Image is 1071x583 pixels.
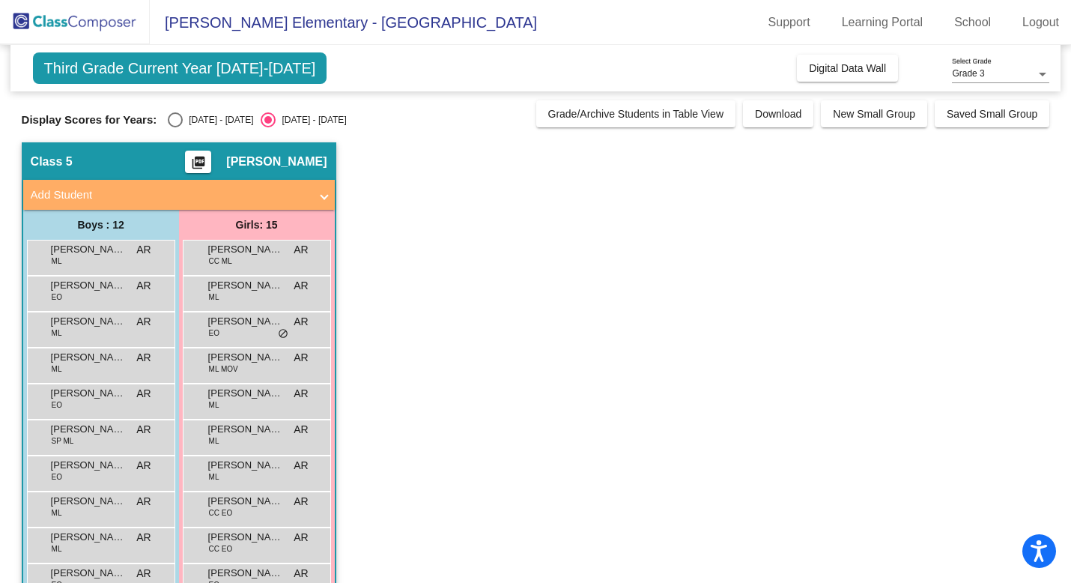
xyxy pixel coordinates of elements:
span: Grade 3 [952,68,984,79]
span: do_not_disturb_alt [278,328,288,340]
span: ML [209,471,219,483]
button: Print Students Details [185,151,211,173]
span: [PERSON_NAME] [51,458,126,473]
span: ML [52,363,62,375]
span: AR [136,494,151,510]
span: CC EO [209,507,233,519]
span: [PERSON_NAME] [51,350,126,365]
div: Boys : 12 [23,210,179,240]
button: Digital Data Wall [797,55,898,82]
span: Display Scores for Years: [22,113,157,127]
span: [PERSON_NAME] [208,422,283,437]
span: [PERSON_NAME] [51,314,126,329]
span: AR [294,530,308,546]
span: ML [52,256,62,267]
span: Class 5 [31,154,73,169]
span: [PERSON_NAME] Elementary - [GEOGRAPHIC_DATA] [150,10,537,34]
a: Support [756,10,822,34]
span: [PERSON_NAME] [208,566,283,581]
span: [PERSON_NAME] [51,278,126,293]
span: AR [136,278,151,294]
span: [PERSON_NAME] [208,278,283,293]
div: [DATE] - [DATE] [183,113,253,127]
div: [DATE] - [DATE] [276,113,346,127]
span: AR [294,242,308,258]
button: Download [743,100,813,127]
a: School [942,10,1003,34]
span: Download [755,108,801,120]
span: AR [294,314,308,330]
span: [PERSON_NAME] [208,386,283,401]
mat-icon: picture_as_pdf [189,155,207,176]
button: Grade/Archive Students in Table View [536,100,736,127]
span: ML [209,435,219,447]
span: AR [294,422,308,438]
span: AR [136,422,151,438]
span: [PERSON_NAME] [208,458,283,473]
span: AR [136,242,151,258]
button: New Small Group [821,100,927,127]
span: AR [294,350,308,366]
span: Saved Small Group [947,108,1037,120]
span: AR [136,314,151,330]
span: AR [136,350,151,366]
span: New Small Group [833,108,915,120]
span: [PERSON_NAME] [51,242,126,257]
span: ML [52,543,62,555]
button: Saved Small Group [935,100,1049,127]
a: Learning Portal [830,10,935,34]
span: EO [52,471,62,483]
span: AR [294,278,308,294]
mat-expansion-panel-header: Add Student [23,180,335,210]
span: AR [294,494,308,510]
span: EO [209,327,219,339]
span: [PERSON_NAME] [208,494,283,509]
span: [PERSON_NAME] [51,494,126,509]
span: AR [136,386,151,402]
span: ML MOV [209,363,238,375]
span: CC ML [209,256,232,267]
span: [PERSON_NAME] [208,530,283,545]
span: Third Grade Current Year [DATE]-[DATE] [33,52,327,84]
span: [PERSON_NAME] [208,242,283,257]
span: Digital Data Wall [809,62,886,74]
span: ML [52,327,62,339]
span: AR [136,566,151,582]
span: SP ML [52,435,74,447]
span: [PERSON_NAME] [208,350,283,365]
span: ML [52,507,62,519]
mat-radio-group: Select an option [168,112,346,127]
span: CC EO [209,543,233,555]
span: EO [52,291,62,303]
div: Girls: 15 [179,210,335,240]
span: Grade/Archive Students in Table View [548,108,724,120]
span: AR [136,530,151,546]
a: Logout [1010,10,1071,34]
mat-panel-title: Add Student [31,187,309,204]
span: AR [294,566,308,582]
span: [PERSON_NAME] [51,530,126,545]
span: ML [209,399,219,411]
span: [PERSON_NAME] [51,566,126,581]
span: [PERSON_NAME] [51,422,126,437]
span: [PERSON_NAME] [208,314,283,329]
span: AR [136,458,151,474]
span: AR [294,386,308,402]
span: ML [209,291,219,303]
span: EO [52,399,62,411]
span: [PERSON_NAME] [51,386,126,401]
span: AR [294,458,308,474]
span: [PERSON_NAME] [226,154,327,169]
